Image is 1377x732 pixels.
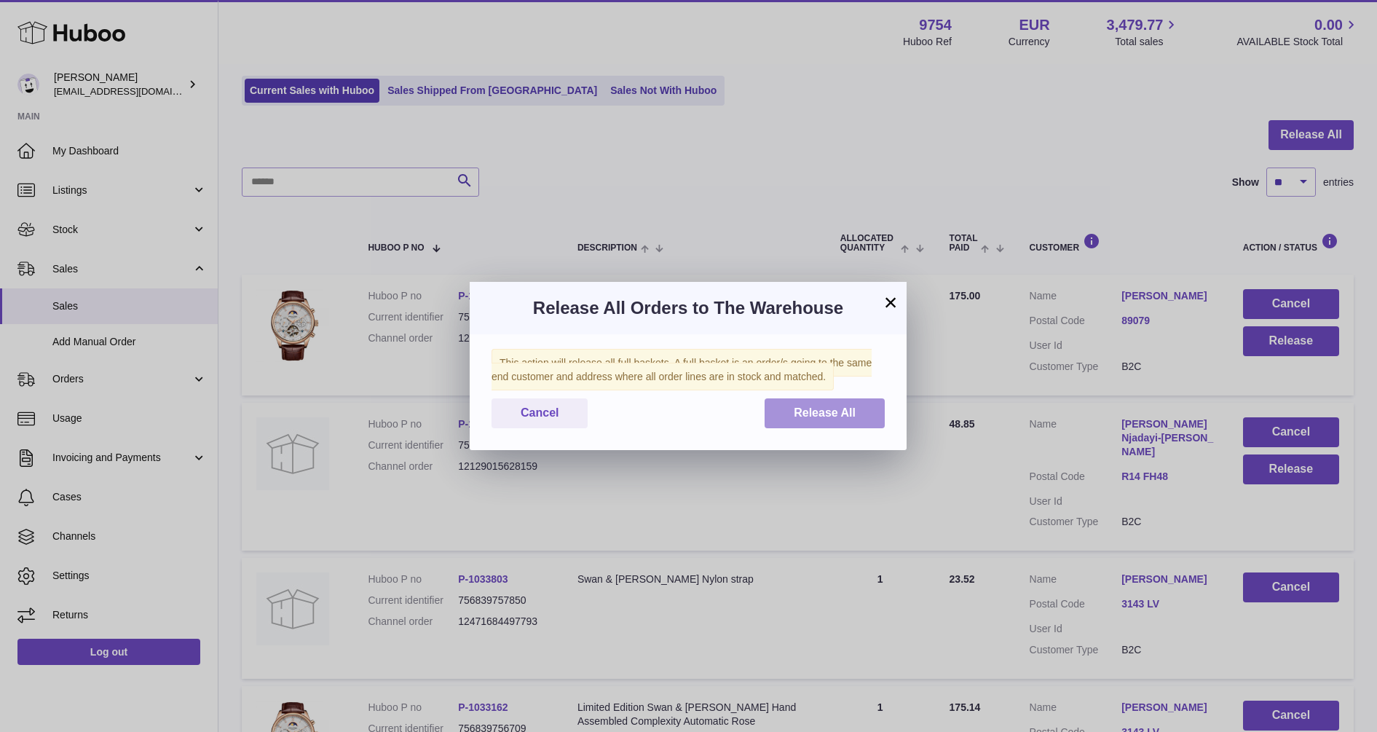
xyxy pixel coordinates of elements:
[794,406,856,419] span: Release All
[882,294,899,311] button: ×
[492,296,885,320] h3: Release All Orders to The Warehouse
[521,406,559,419] span: Cancel
[492,398,588,428] button: Cancel
[492,349,872,390] span: This action will release all full baskets. A full basket is an order/s going to the same end cust...
[765,398,885,428] button: Release All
